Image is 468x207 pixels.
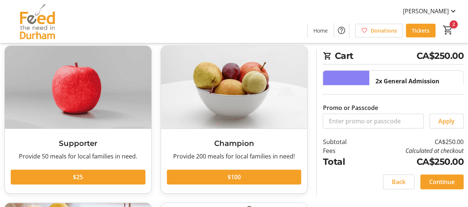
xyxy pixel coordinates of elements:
[323,114,424,128] input: Enter promo or passcode
[323,155,363,168] td: Total
[355,24,403,37] a: Donations
[11,170,145,184] button: $25
[420,174,464,189] button: Continue
[307,24,334,37] a: Home
[334,23,349,38] button: Help
[371,27,397,34] span: Donations
[161,46,307,128] img: Champion
[167,170,302,184] button: $100
[323,103,378,112] label: Promo or Passcode
[364,137,464,146] td: CA$250.00
[416,49,464,63] span: CA$250.00
[441,23,455,37] button: Cart
[167,152,302,161] div: Provide 200 meals for local families in need!
[73,173,83,181] span: $25
[412,27,430,34] span: Tickets
[430,114,464,128] button: Apply
[323,137,363,146] td: Subtotal
[438,117,455,126] span: Apply
[227,173,240,181] span: $100
[403,7,449,16] span: [PERSON_NAME]
[375,77,439,86] div: 2x General Admission
[5,46,151,128] img: Supporter
[11,152,145,161] div: Provide 50 meals for local families in need.
[4,3,70,40] img: Feed the Need in Durham's Logo
[364,146,464,155] td: Calculated at checkout
[406,24,435,37] a: Tickets
[429,177,455,186] span: Continue
[11,138,145,149] h3: Supporter
[323,146,363,155] td: Fees
[383,174,414,189] button: Back
[364,155,464,168] td: CA$250.00
[323,49,464,64] h2: Cart
[313,27,328,34] span: Home
[397,5,464,17] button: [PERSON_NAME]
[167,138,302,149] h3: Champion
[392,177,405,186] span: Back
